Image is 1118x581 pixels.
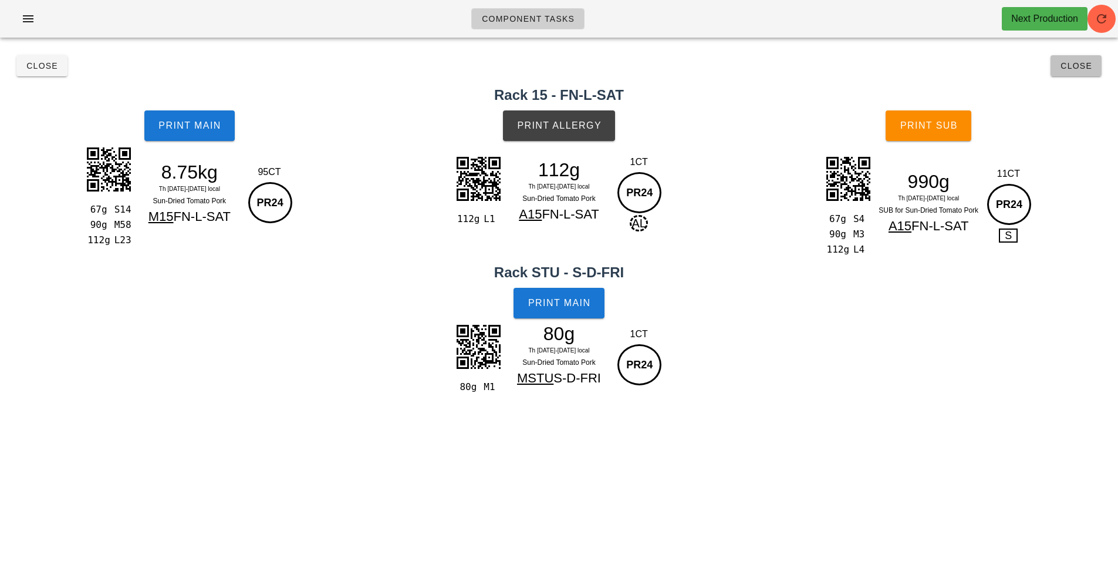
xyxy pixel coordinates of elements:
span: Close [1060,61,1092,70]
div: PR24 [617,172,661,213]
div: Sun-Dried Tomato Pork [508,357,610,368]
div: L1 [479,211,503,227]
button: Close [1051,55,1102,76]
span: MSTU [517,371,553,385]
span: Close [26,61,58,70]
div: 112g [85,233,109,248]
img: hCyYCiHPwJRTllXFO2tLF+H2jGTfsS7LOhtCXiMWhRT+E8Myygs2twjpUkXsNNWQADmHQBQyh+2W5RCyBdvcQyFkDtstyyFkC... [449,317,508,376]
div: S14 [110,202,134,217]
button: Print Sub [886,110,971,141]
img: 9AP1zXD481hxwAAAAAElFTkSuQmCC [449,149,508,208]
div: PR24 [617,344,661,385]
div: 1CT [614,155,663,169]
div: 1CT [614,327,663,341]
button: Print Main [514,288,604,318]
div: M58 [110,217,134,233]
div: 112g [455,211,479,227]
span: S-D-FRI [553,371,601,385]
div: M1 [479,380,503,395]
span: AL [630,215,647,231]
span: S [999,229,1018,243]
div: PR24 [987,184,1031,225]
span: A15 [519,207,542,221]
span: Print Sub [900,120,958,131]
div: 67g [825,211,849,227]
span: Th [DATE]-[DATE] local [528,183,589,190]
span: Print Main [528,298,591,308]
h2: Rack STU - S-D-FRI [7,262,1111,283]
span: FN-L-SAT [911,219,968,233]
span: Th [DATE]-[DATE] local [528,347,589,354]
span: A15 [889,219,911,233]
span: FN-L-SAT [542,207,599,221]
div: S4 [849,211,873,227]
div: 67g [85,202,109,217]
div: 95CT [245,165,294,179]
button: Close [16,55,67,76]
h2: Rack 15 - FN-L-SAT [7,85,1111,106]
span: Th [DATE]-[DATE] local [159,186,220,192]
div: 80g [455,380,479,395]
span: Th [DATE]-[DATE] local [898,195,959,201]
a: Component Tasks [471,8,585,29]
div: Sun-Dried Tomato Pork [508,193,610,204]
span: FN-L-SAT [174,209,231,224]
img: m5L7TAm33oq7mZpLKVHJCiPFhhhACfpqiHILALkuNThL9JCU6Nqqql3VZBAwyuBEbRwkO2M4gTPDZfrkYhQAaZ+2CyBpiVmdF... [79,140,138,199]
div: L23 [110,233,134,248]
button: Print Main [144,110,235,141]
span: Print Allergy [516,120,602,131]
div: 11CT [984,167,1033,181]
button: Print Allergy [503,110,615,141]
div: Sun-Dried Tomato Pork [139,195,241,207]
div: 90g [85,217,109,233]
div: Next Production [1011,12,1078,26]
div: 8.75kg [139,163,241,181]
div: PR24 [248,182,292,223]
div: SUB for Sun-Dried Tomato Pork [877,204,979,216]
span: Print Main [158,120,221,131]
div: 112g [508,161,610,179]
span: M15 [148,209,174,224]
div: 80g [508,325,610,342]
div: 90g [825,227,849,242]
div: 112g [825,242,849,257]
div: 990g [877,173,979,190]
div: M3 [849,227,873,242]
div: L4 [849,242,873,257]
img: rkdipuka9mmkbDAkYJuQapdK214ScEVAbizQhKgmkJqiWSNZnZiTVgsh52rosE3JGwISAH7oerZAqVTjOB3WtDIYGsg+BpaLe... [819,149,877,208]
span: Component Tasks [481,14,575,23]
